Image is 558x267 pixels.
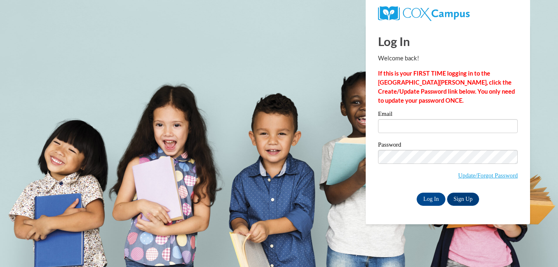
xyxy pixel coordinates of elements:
strong: If this is your FIRST TIME logging in to the [GEOGRAPHIC_DATA][PERSON_NAME], click the Create/Upd... [378,70,515,104]
img: COX Campus [378,6,470,21]
a: COX Campus [378,9,470,16]
label: Email [378,111,518,119]
input: Log In [417,193,445,206]
label: Password [378,142,518,150]
p: Welcome back! [378,54,518,63]
a: Update/Forgot Password [458,172,518,179]
h1: Log In [378,33,518,50]
a: Sign Up [447,193,479,206]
